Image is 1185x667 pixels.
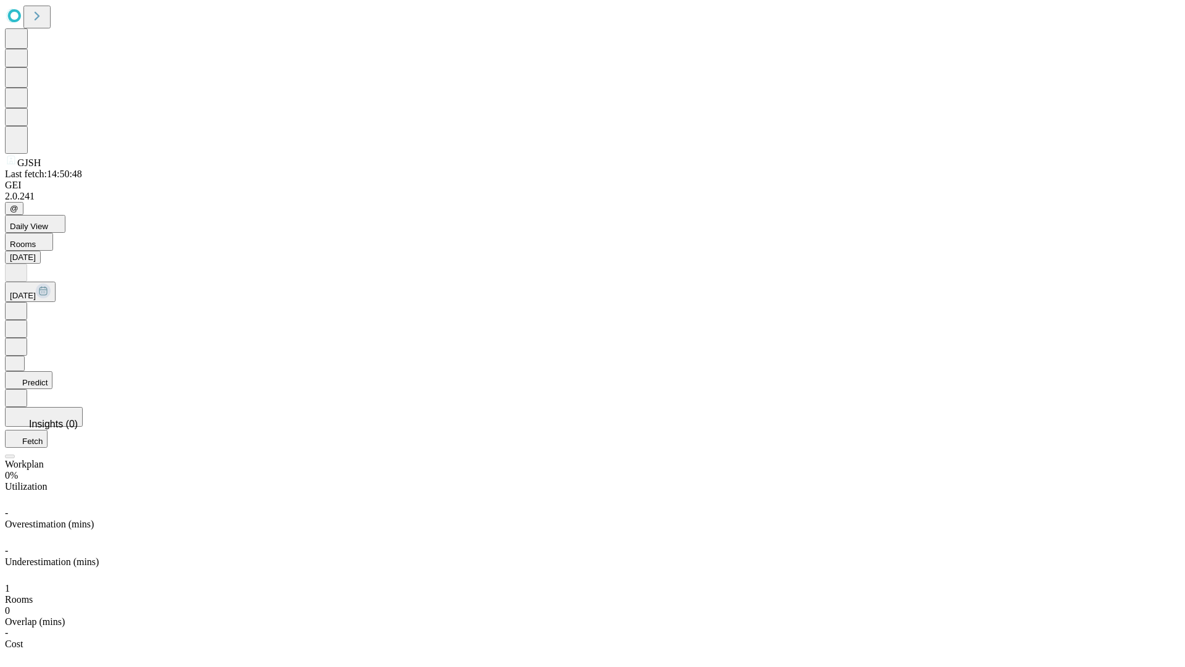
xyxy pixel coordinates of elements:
[5,470,18,480] span: 0%
[5,371,52,389] button: Predict
[10,204,19,213] span: @
[5,191,1180,202] div: 2.0.241
[5,594,33,605] span: Rooms
[10,222,48,231] span: Daily View
[5,169,82,179] span: Last fetch: 14:50:48
[5,639,23,649] span: Cost
[5,282,56,302] button: [DATE]
[5,251,41,264] button: [DATE]
[5,583,10,594] span: 1
[10,240,36,249] span: Rooms
[5,430,48,448] button: Fetch
[29,419,78,429] span: Insights (0)
[10,291,36,300] span: [DATE]
[5,616,65,627] span: Overlap (mins)
[5,459,44,469] span: Workplan
[5,180,1180,191] div: GEI
[5,545,8,556] span: -
[5,233,53,251] button: Rooms
[5,202,23,215] button: @
[5,407,83,427] button: Insights (0)
[5,605,10,616] span: 0
[5,481,47,492] span: Utilization
[5,508,8,518] span: -
[5,215,65,233] button: Daily View
[5,556,99,567] span: Underestimation (mins)
[17,157,41,168] span: GJSH
[5,519,94,529] span: Overestimation (mins)
[5,627,8,638] span: -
